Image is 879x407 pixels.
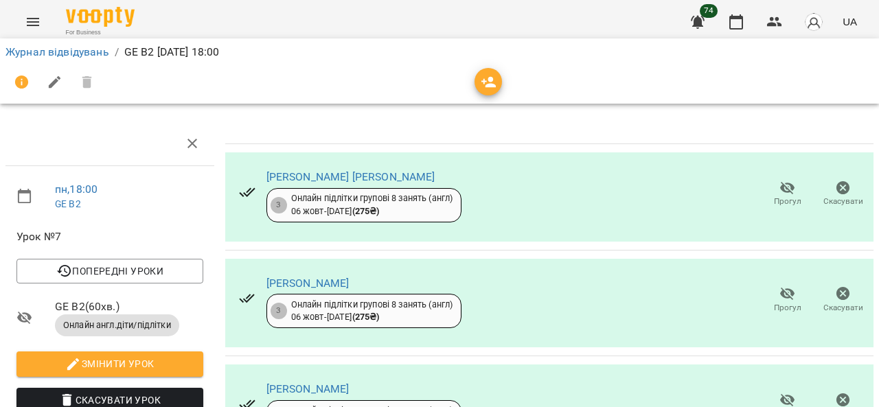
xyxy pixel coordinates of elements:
span: For Business [66,28,135,37]
a: Журнал відвідувань [5,45,109,58]
p: GE B2 [DATE] 18:00 [124,44,220,60]
b: ( 275 ₴ ) [352,312,380,322]
span: GE B2 ( 60 хв. ) [55,299,203,315]
span: Прогул [774,196,801,207]
a: [PERSON_NAME] [PERSON_NAME] [266,170,435,183]
img: avatar_s.png [804,12,823,32]
a: [PERSON_NAME] [266,382,350,395]
button: UA [837,9,863,34]
img: Voopty Logo [66,7,135,27]
span: Урок №7 [16,229,203,245]
button: Прогул [760,175,815,213]
button: Скасувати [815,175,871,213]
div: 3 [271,303,287,319]
b: ( 275 ₴ ) [352,206,380,216]
a: GE B2 [55,198,81,209]
a: [PERSON_NAME] [266,277,350,290]
span: Попередні уроки [27,263,192,279]
span: Скасувати [823,196,863,207]
span: Скасувати [823,302,863,314]
span: UA [843,14,857,29]
span: Змінити урок [27,356,192,372]
a: пн , 18:00 [55,183,98,196]
button: Скасувати [815,281,871,319]
div: 3 [271,197,287,213]
span: 74 [700,4,718,18]
nav: breadcrumb [5,44,874,60]
button: Прогул [760,281,815,319]
button: Попередні уроки [16,259,203,283]
span: Прогул [774,302,801,314]
span: Онлайн англ.діти/підлітки [55,319,179,332]
button: Menu [16,5,49,38]
div: Онлайн підлітки групові 8 занять (англ) 06 жовт - [DATE] [291,299,453,324]
div: Онлайн підлітки групові 8 занять (англ) 06 жовт - [DATE] [291,192,453,218]
li: / [115,44,119,60]
button: Змінити урок [16,351,203,376]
